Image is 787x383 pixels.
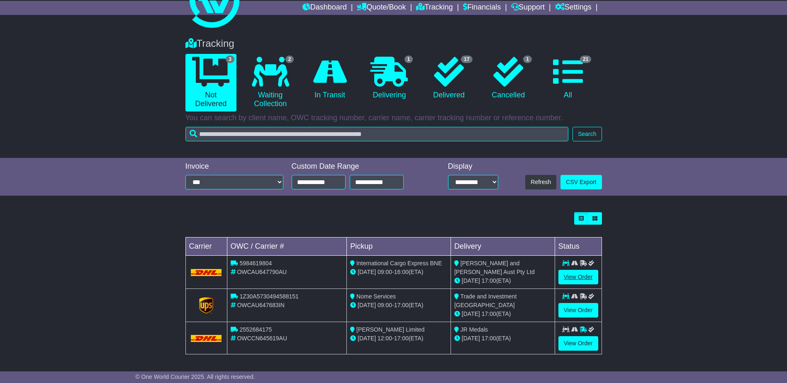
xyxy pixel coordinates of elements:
[451,238,555,256] td: Delivery
[356,326,424,333] span: [PERSON_NAME] Limited
[511,1,545,15] a: Support
[416,1,453,15] a: Tracking
[454,276,551,285] div: (ETA)
[482,310,496,317] span: 17:00
[394,302,409,308] span: 17:00
[558,270,598,284] a: View Order
[560,175,602,189] a: CSV Export
[461,56,472,63] span: 17
[378,335,392,342] span: 12:00
[394,269,409,275] span: 16:00
[357,1,406,15] a: Quote/Book
[239,260,272,267] span: 5984619804
[462,310,480,317] span: [DATE]
[462,277,480,284] span: [DATE]
[454,293,517,308] span: Trade and Investment [GEOGRAPHIC_DATA]
[245,54,296,112] a: 2 Waiting Collection
[350,268,447,276] div: - (ETA)
[378,269,392,275] span: 09:00
[358,335,376,342] span: [DATE]
[482,335,496,342] span: 17:00
[542,54,593,103] a: 21 All
[378,302,392,308] span: 09:00
[185,238,227,256] td: Carrier
[135,373,255,380] span: © One World Courier 2025. All rights reserved.
[423,54,474,103] a: 17 Delivered
[558,336,598,351] a: View Order
[347,238,451,256] td: Pickup
[454,310,551,318] div: (ETA)
[525,175,556,189] button: Refresh
[580,56,591,63] span: 21
[185,162,283,171] div: Invoice
[350,301,447,310] div: - (ETA)
[292,162,425,171] div: Custom Date Range
[185,114,602,123] p: You can search by client name, OWC tracking number, carrier name, carrier tracking number or refe...
[237,302,284,308] span: OWCAU647683IN
[462,335,480,342] span: [DATE]
[394,335,409,342] span: 17:00
[555,238,602,256] td: Status
[350,334,447,343] div: - (ETA)
[483,54,534,103] a: 1 Cancelled
[185,54,236,112] a: 3 Not Delivered
[463,1,501,15] a: Financials
[199,297,213,314] img: GetCarrierServiceLogo
[358,302,376,308] span: [DATE]
[482,277,496,284] span: 17:00
[364,54,415,103] a: 1 Delivering
[227,238,347,256] td: OWC / Carrier #
[181,38,606,50] div: Tracking
[558,303,598,318] a: View Order
[523,56,532,63] span: 1
[356,260,442,267] span: International Cargo Express BNE
[237,335,287,342] span: OWCCN645619AU
[358,269,376,275] span: [DATE]
[226,56,234,63] span: 3
[555,1,592,15] a: Settings
[302,1,347,15] a: Dashboard
[237,269,287,275] span: OWCAU647790AU
[191,335,222,342] img: DHL.png
[573,127,602,141] button: Search
[239,326,272,333] span: 2552684175
[454,260,535,275] span: [PERSON_NAME] and [PERSON_NAME] Aust Pty Ltd
[461,326,488,333] span: JR Medals
[239,293,298,300] span: 1Z30A5730494588151
[448,162,498,171] div: Display
[191,269,222,276] img: DHL.png
[454,334,551,343] div: (ETA)
[285,56,294,63] span: 2
[304,54,355,103] a: In Transit
[356,293,396,300] span: Nome Services
[404,56,413,63] span: 1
